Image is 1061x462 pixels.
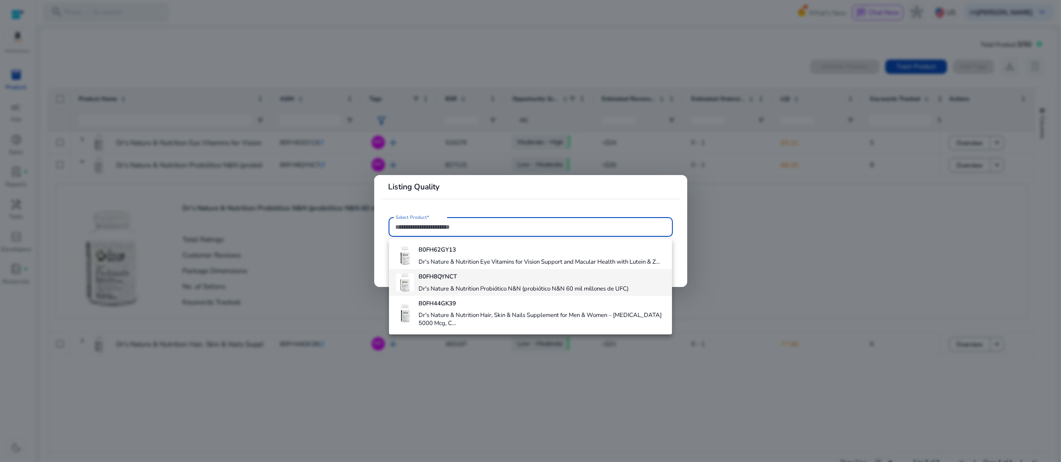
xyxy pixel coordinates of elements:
img: 41ICkUZHvFL._AC_US40_.jpg [396,304,414,322]
b: B0FH44GK39 [418,299,456,308]
img: 41swXBBDcwL._AC_US40_.jpg [396,274,414,291]
h4: Dr's Nature & Nutrition Probiótico N&N (probiótico N&N 60 mil millones de UFC) [418,285,629,293]
b: B0FH62GY13 [418,246,456,254]
img: 4177ud3iVrL._AC_US40_.jpg [396,247,414,265]
mat-label: Select Product* [396,214,429,221]
b: Listing Quality [389,181,440,192]
h4: Dr's Nature & Nutrition Eye Vitamins for Vision Support and Macular Health with Lutein & Z... [418,258,660,266]
b: B0FH8QYNCT [418,273,457,281]
h4: Dr's Nature & Nutrition Hair, Skin & Nails Supplement for Men & Women – [MEDICAL_DATA] 5000 Mcg, ... [418,312,665,327]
